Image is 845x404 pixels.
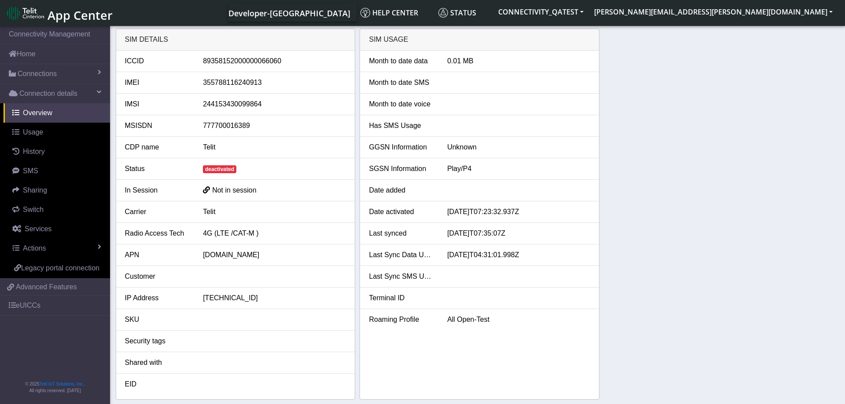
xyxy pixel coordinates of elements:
div: Date activated [362,207,441,217]
div: Terminal ID [362,293,441,303]
span: Actions [23,244,46,252]
span: Legacy portal connection [21,264,99,272]
div: IP Address [118,293,197,303]
div: Telit [196,142,353,153]
a: Overview [4,103,110,123]
div: Last synced [362,228,441,239]
a: Actions [4,239,110,258]
img: knowledge.svg [360,8,370,18]
a: Your current platform instance [228,4,350,22]
div: IMEI [118,77,197,88]
a: Help center [357,4,435,22]
img: logo-telit-cinterion-gw-new.png [7,6,44,20]
div: 777700016389 [196,120,353,131]
span: History [23,148,45,155]
div: Last Sync SMS Usage [362,271,441,282]
a: Status [435,4,493,22]
span: Help center [360,8,418,18]
span: Usage [23,128,43,136]
button: [PERSON_NAME][EMAIL_ADDRESS][PERSON_NAME][DOMAIN_NAME] [589,4,838,20]
span: Not in session [212,186,257,194]
div: IMSI [118,99,197,109]
div: [DATE]T07:23:32.937Z [441,207,597,217]
div: [DOMAIN_NAME] [196,250,353,260]
span: Overview [23,109,52,116]
a: Switch [4,200,110,219]
div: Month to date voice [362,99,441,109]
span: Connections [18,69,57,79]
div: 89358152000000066060 [196,56,353,66]
a: Sharing [4,181,110,200]
span: Connection details [19,88,77,99]
span: Services [25,225,51,233]
div: SIM details [116,29,355,51]
a: Telit IoT Solutions, Inc. [40,382,84,386]
div: Month to date SMS [362,77,441,88]
div: [TECHNICAL_ID] [196,293,353,303]
span: App Center [48,7,113,23]
div: SIM Usage [360,29,599,51]
span: Sharing [23,186,47,194]
div: 4G (LTE /CAT-M ) [196,228,353,239]
div: Radio Access Tech [118,228,197,239]
div: MSISDN [118,120,197,131]
div: In Session [118,185,197,196]
div: ICCID [118,56,197,66]
div: Security tags [118,336,197,346]
div: Date added [362,185,441,196]
div: Carrier [118,207,197,217]
span: deactivated [203,165,236,173]
div: Play/P4 [441,164,597,174]
div: EID [118,379,197,389]
div: Last Sync Data Usage [362,250,441,260]
div: [DATE]T07:35:07Z [441,228,597,239]
div: Month to date data [362,56,441,66]
div: GGSN Information [362,142,441,153]
img: status.svg [438,8,448,18]
span: SMS [23,167,38,175]
span: Developer-[GEOGRAPHIC_DATA] [228,8,350,18]
div: Has SMS Usage [362,120,441,131]
div: Roaming Profile [362,314,441,325]
div: Telit [196,207,353,217]
div: 244153430099864 [196,99,353,109]
span: Status [438,8,476,18]
button: CONNECTIVITY_QATEST [493,4,589,20]
a: History [4,142,110,161]
div: 355788116240913 [196,77,353,88]
div: SGSN Information [362,164,441,174]
div: 0.01 MB [441,56,597,66]
div: SKU [118,314,197,325]
a: Usage [4,123,110,142]
div: APN [118,250,197,260]
div: Status [118,164,197,174]
a: App Center [7,4,111,22]
div: Shared with [118,357,197,368]
a: SMS [4,161,110,181]
span: Switch [23,206,44,213]
div: All Open-Test [441,314,597,325]
div: Unknown [441,142,597,153]
div: CDP name [118,142,197,153]
div: [DATE]T04:31:01.998Z [441,250,597,260]
span: Advanced Features [16,282,77,292]
a: Services [4,219,110,239]
div: Customer [118,271,197,282]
